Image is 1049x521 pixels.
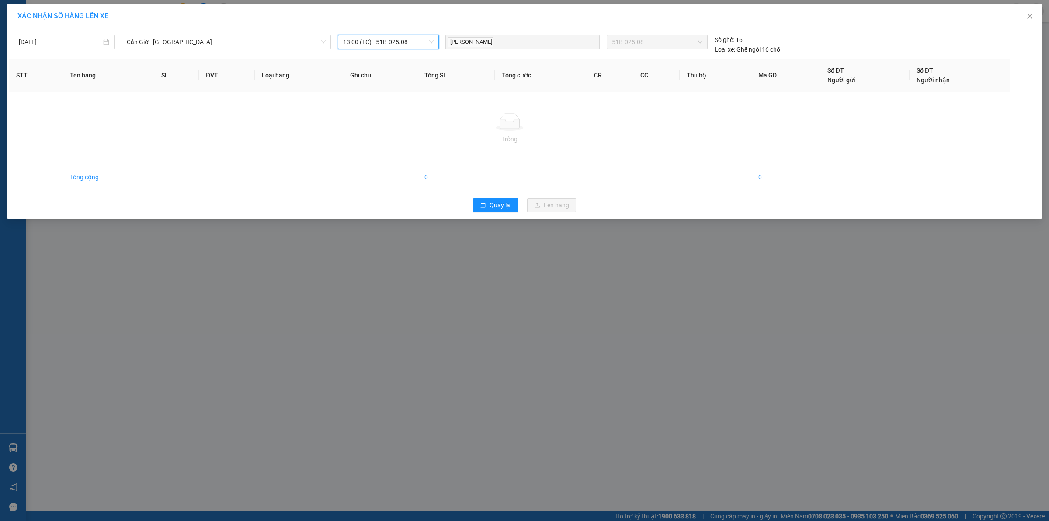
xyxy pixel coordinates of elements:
[473,198,518,212] button: rollbackQuay lại
[490,200,511,210] span: Quay lại
[343,59,417,92] th: Ghi chú
[917,77,950,84] span: Người nhận
[751,165,820,189] td: 0
[587,59,633,92] th: CR
[715,45,780,54] div: Ghế ngồi 16 chỗ
[448,37,493,47] span: [PERSON_NAME]
[1018,4,1042,29] button: Close
[255,59,343,92] th: Loại hàng
[19,37,101,47] input: 12/09/2025
[715,35,743,45] div: 16
[680,59,751,92] th: Thu hộ
[751,59,820,92] th: Mã GD
[63,59,154,92] th: Tên hàng
[17,12,108,20] span: XÁC NHẬN SỐ HÀNG LÊN XE
[9,59,63,92] th: STT
[417,59,495,92] th: Tổng SL
[127,35,326,49] span: Cần Giờ - Sài Gòn
[11,56,44,98] b: Thành Phúc Bus
[827,67,844,74] span: Số ĐT
[54,13,87,54] b: Gửi khách hàng
[1026,13,1033,20] span: close
[199,59,255,92] th: ĐVT
[612,35,702,49] span: 51B-025.08
[917,67,933,74] span: Số ĐT
[827,77,855,84] span: Người gửi
[16,134,1003,144] div: Trống
[321,39,326,45] span: down
[633,59,680,92] th: CC
[63,165,154,189] td: Tổng cộng
[715,35,734,45] span: Số ghế:
[343,35,434,49] span: 13:00 (TC) - 51B-025.08
[11,11,55,55] img: logo.jpg
[495,59,587,92] th: Tổng cước
[527,198,576,212] button: uploadLên hàng
[417,165,495,189] td: 0
[154,59,199,92] th: SL
[715,45,735,54] span: Loại xe:
[480,202,486,209] span: rollback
